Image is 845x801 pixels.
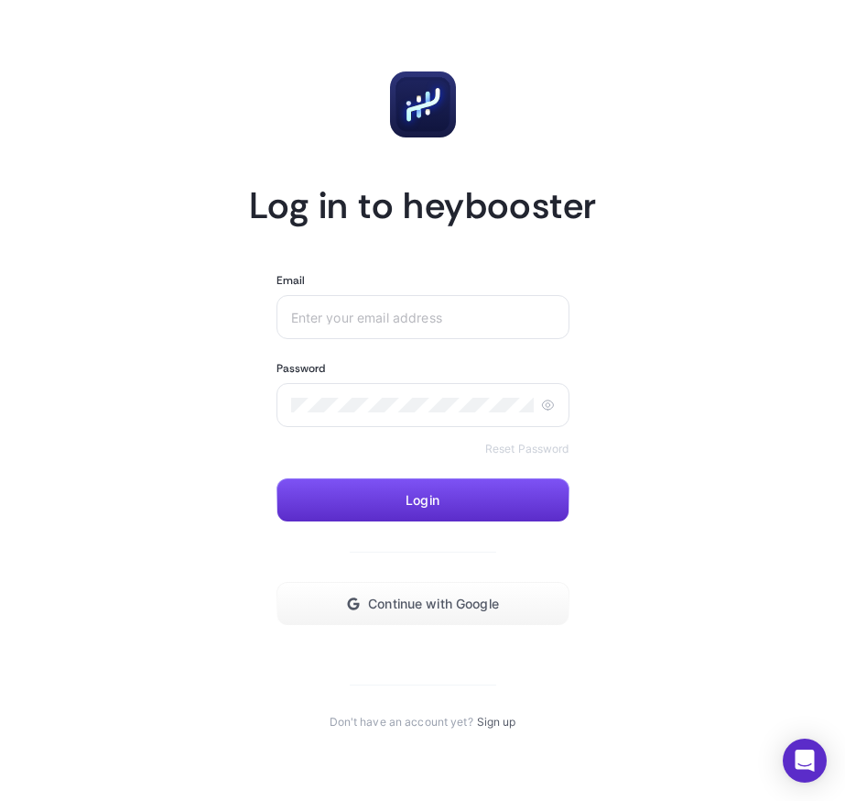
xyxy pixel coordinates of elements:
[406,493,439,508] span: Login
[276,273,306,288] label: Email
[477,715,516,730] a: Sign up
[276,582,569,626] button: Continue with Google
[485,442,569,456] a: Reset Password
[330,715,473,730] span: Don't have an account yet?
[276,361,326,376] label: Password
[783,739,827,783] div: Open Intercom Messenger
[276,478,569,522] button: Login
[291,310,555,324] input: Enter your email address
[368,597,499,611] span: Continue with Google
[249,181,597,229] h1: Log in to heybooster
